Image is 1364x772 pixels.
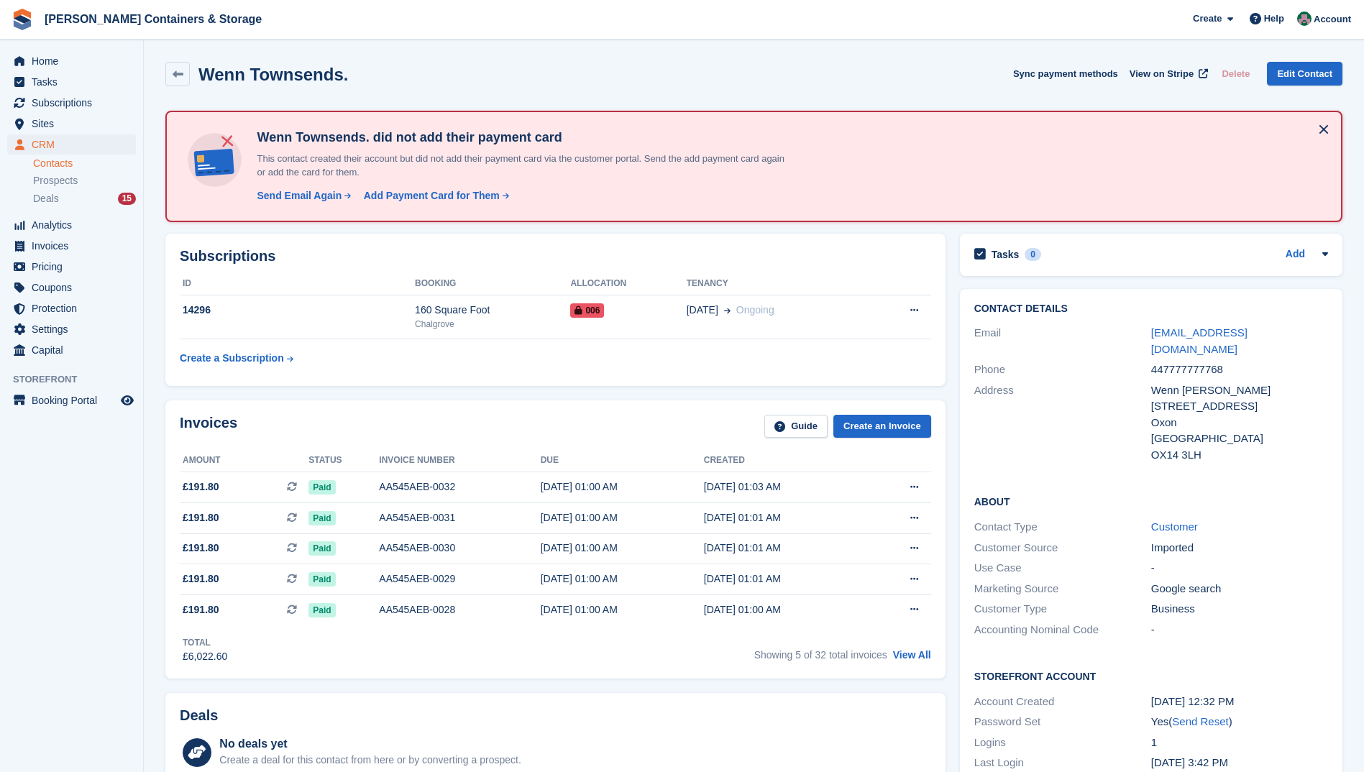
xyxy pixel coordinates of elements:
[308,511,335,525] span: Paid
[184,129,245,190] img: no-card-linked-e7822e413c904bf8b177c4d89f31251c4716f9871600ec3ca5bfc59e148c83f4.svg
[7,72,136,92] a: menu
[7,277,136,298] a: menu
[1151,431,1328,447] div: [GEOGRAPHIC_DATA]
[754,649,887,661] span: Showing 5 of 32 total invoices
[1297,12,1312,26] img: Julia Marcham
[992,248,1020,261] h2: Tasks
[893,649,931,661] a: View All
[1151,581,1328,597] div: Google search
[7,51,136,71] a: menu
[308,572,335,587] span: Paid
[1314,12,1351,27] span: Account
[180,272,415,295] th: ID
[118,193,136,205] div: 15
[32,257,118,277] span: Pricing
[32,298,118,318] span: Protection
[974,325,1151,357] div: Email
[7,319,136,339] a: menu
[974,382,1151,464] div: Address
[974,622,1151,638] div: Accounting Nominal Code
[974,303,1328,315] h2: Contact Details
[119,392,136,409] a: Preview store
[12,9,33,30] img: stora-icon-8386f47178a22dfd0bd8f6a31ec36ba5ce8667c1dd55bd0f319d3a0aa187defe.svg
[541,602,704,617] div: [DATE] 01:00 AM
[7,340,136,360] a: menu
[33,192,59,206] span: Deals
[1151,326,1248,355] a: [EMAIL_ADDRESS][DOMAIN_NAME]
[32,319,118,339] span: Settings
[32,277,118,298] span: Coupons
[308,449,379,472] th: Status
[379,449,540,472] th: Invoice number
[687,303,718,318] span: [DATE]
[1267,62,1342,86] a: Edit Contact
[32,215,118,235] span: Analytics
[7,114,136,134] a: menu
[32,390,118,410] span: Booking Portal
[183,602,219,617] span: £191.80
[13,372,143,387] span: Storefront
[32,236,118,256] span: Invoices
[1168,715,1232,727] span: ( )
[251,129,790,146] h4: Wenn Townsends. did not add their payment card
[704,602,867,617] div: [DATE] 01:00 AM
[183,479,219,495] span: £191.80
[33,191,136,206] a: Deals 15
[1151,362,1328,378] div: 447777777768
[974,601,1151,617] div: Customer Type
[1151,622,1328,638] div: -
[183,649,227,664] div: £6,022.60
[1151,714,1328,730] div: Yes
[764,415,828,438] a: Guide
[7,390,136,410] a: menu
[183,636,227,649] div: Total
[180,351,284,366] div: Create a Subscription
[32,134,118,155] span: CRM
[379,510,540,525] div: AA545AEB-0031
[198,65,348,84] h2: Wenn Townsends.
[1151,560,1328,576] div: -
[1151,694,1328,710] div: [DATE] 12:32 PM
[219,735,521,753] div: No deals yet
[704,479,867,495] div: [DATE] 01:03 AM
[541,479,704,495] div: [DATE] 01:00 AM
[32,72,118,92] span: Tasks
[974,560,1151,576] div: Use Case
[180,707,218,724] h2: Deals
[833,415,931,438] a: Create an Invoice
[1151,756,1228,768] time: 2024-10-02 14:42:41 UTC
[974,735,1151,751] div: Logins
[33,174,78,188] span: Prospects
[1193,12,1222,26] span: Create
[379,541,540,556] div: AA545AEB-0030
[415,318,570,331] div: Chalgrove
[1286,247,1305,263] a: Add
[1013,62,1118,86] button: Sync payment methods
[7,134,136,155] a: menu
[308,480,335,495] span: Paid
[1151,540,1328,556] div: Imported
[7,257,136,277] a: menu
[33,157,136,170] a: Contacts
[1130,67,1194,81] span: View on Stripe
[180,449,308,472] th: Amount
[358,188,511,203] a: Add Payment Card for Them
[180,415,237,438] h2: Invoices
[541,541,704,556] div: [DATE] 01:00 AM
[379,479,540,495] div: AA545AEB-0032
[32,93,118,113] span: Subscriptions
[415,303,570,318] div: 160 Square Foot
[974,362,1151,378] div: Phone
[974,519,1151,536] div: Contact Type
[183,541,219,556] span: £191.80
[7,298,136,318] a: menu
[1151,447,1328,464] div: OX14 3LH
[687,272,869,295] th: Tenancy
[974,494,1328,508] h2: About
[704,571,867,587] div: [DATE] 01:01 AM
[364,188,500,203] div: Add Payment Card for Them
[379,571,540,587] div: AA545AEB-0029
[7,215,136,235] a: menu
[219,753,521,768] div: Create a deal for this contact from here or by converting a prospect.
[570,272,686,295] th: Allocation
